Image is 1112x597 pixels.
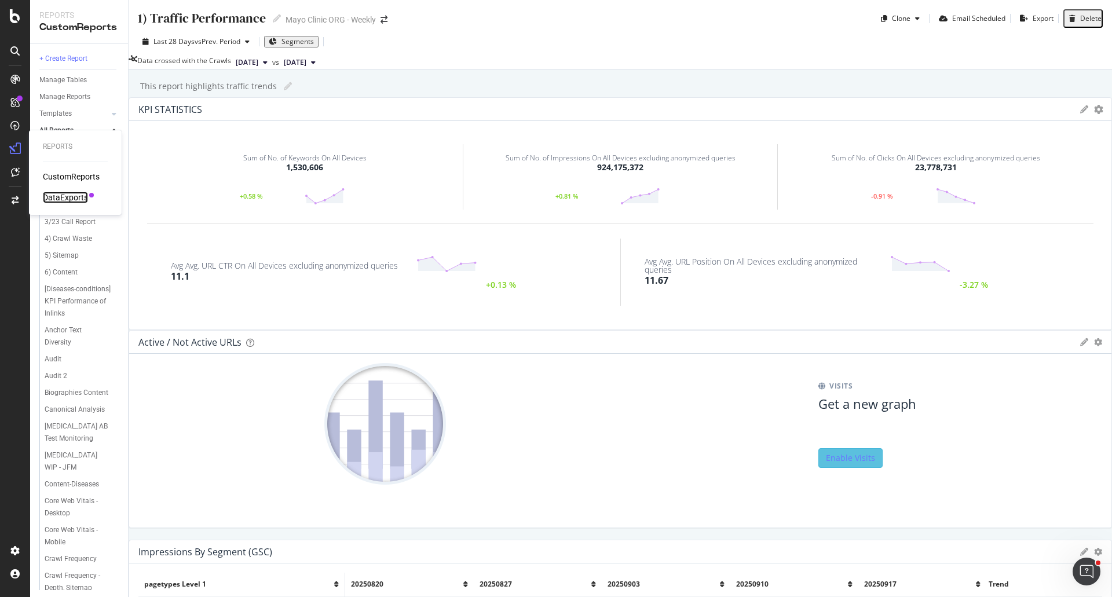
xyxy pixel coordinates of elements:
[45,387,108,399] div: Biographies Content
[381,16,387,24] div: arrow-right-arrow-left
[1094,105,1103,113] div: gear
[129,330,1112,528] div: Active / Not Active URLsgeargear Chart glimpseVISITSGet a new graphEnable Visits
[45,250,79,262] div: 5) Sitemap
[39,124,74,137] div: All Reports
[826,452,875,463] span: Enable Visits
[597,162,643,173] div: 924,175,372
[45,404,120,416] a: Canonical Analysis
[39,74,87,86] div: Manage Tables
[1063,9,1103,28] button: Delete
[137,56,231,69] div: Data crossed with the Crawls
[818,448,883,468] a: Enable Visits
[272,57,279,67] span: vs
[952,13,1005,23] div: Email Scheduled
[243,155,367,162] div: Sum of No. of Keywords On All Devices
[45,570,112,594] div: Crawl Frequency - Depth, Sitemap
[45,570,120,594] a: Crawl Frequency - Depth, Sitemap
[39,108,72,120] div: Templates
[645,274,668,287] div: 11.67
[45,478,120,490] a: Content-Diseases
[45,420,120,445] a: [MEDICAL_DATA] AB Test Monitoring
[45,420,113,445] div: Colon Cancer AB Test Monitoring
[45,283,115,320] div: [Diseases-conditions] KPI Performance of Inlinks
[45,524,120,548] a: Core Web Vitals - Mobile
[1080,14,1102,23] div: Delete
[1094,338,1102,346] div: gear
[1094,548,1102,556] div: gear
[932,281,1016,289] div: -3.27 %
[892,13,910,23] div: Clone
[818,395,916,413] div: Get a new graph
[39,21,119,34] div: CustomReports
[45,449,120,474] a: [MEDICAL_DATA] WIP - JFM
[138,546,272,558] div: Impressions by Segment (GSC)
[45,233,92,245] div: 4) Crawl Waste
[45,387,120,399] a: Biographies Content
[45,324,120,349] a: Anchor Text Diversity
[876,9,924,28] button: Clone
[198,193,305,199] div: +0.58 %
[45,478,99,490] div: Content-Diseases
[45,266,120,279] a: 6) Content
[45,216,120,228] a: 3/23 Call Report
[281,36,314,46] span: Segments
[915,162,957,173] div: 23,778,731
[1073,558,1100,585] iframe: Intercom live chat
[138,104,202,115] div: KPI STATISTICS
[45,495,111,519] div: Core Web Vitals - Desktop
[934,9,1005,28] button: Email Scheduled
[39,124,108,137] a: All Reports
[171,270,189,283] div: 11.1
[195,36,240,46] span: vs Prev. Period
[989,579,1009,589] span: Trend
[138,9,266,27] div: 1) Traffic Performance
[286,14,376,25] div: Mayo Clinic ORG - Weekly
[171,262,398,270] div: Avg Avg. URL CTR On All Devices excluding anonymized queries
[286,162,323,173] div: 1,530,606
[45,370,67,382] div: Audit 2
[284,57,306,68] span: 2025 Aug. 20th
[645,258,879,274] div: Avg Avg. URL Position On All Devices excluding anonymized queries
[129,97,1112,330] div: KPI STATISTICSgeargearSum of No. of Keywords On All Devices1,530,606+0.58 %Sum of No. of Impressi...
[45,553,97,565] div: Crawl Frequency
[45,404,105,416] div: Canonical Analysis
[351,579,383,589] span: 20250820
[506,155,736,162] div: Sum of No. of Impressions On All Devices excluding anonymized queries
[832,155,1040,162] div: Sum of No. of Clicks On All Devices excluding anonymized queries
[39,74,120,86] a: Manage Tables
[264,36,319,47] button: Segments
[138,336,242,348] div: Active / Not Active URLs
[39,53,120,65] a: + Create Report
[45,553,120,565] a: Crawl Frequency
[138,32,254,51] button: Last 28 DaysvsPrev. Period
[1015,9,1054,28] button: Export
[736,579,769,589] span: 20250910
[43,192,88,203] div: DataExports
[45,353,61,365] div: Audit
[45,250,120,262] a: 5) Sitemap
[45,370,120,382] a: Audit 2
[43,171,100,182] a: CustomReports
[45,324,108,349] div: Anchor Text Diversity
[45,524,110,548] div: Core Web Vitals - Mobile
[273,14,281,23] i: Edit report name
[39,91,90,103] div: Manage Reports
[43,142,108,152] div: Reports
[140,80,277,92] div: This report highlights traffic trends
[45,449,111,474] div: Colon Cancer WIP - JFM
[279,56,320,69] button: [DATE]
[514,193,620,199] div: +0.81 %
[39,108,108,120] a: Templates
[144,579,206,589] span: pagetypes Level 1
[39,9,119,21] div: Reports
[864,579,897,589] span: 20250917
[459,281,543,289] div: +0.13 %
[284,82,292,90] i: Edit report name
[231,56,272,69] button: [DATE]
[829,193,936,199] div: -0.91 %
[153,36,195,46] span: Last 28 Days
[608,579,640,589] span: 20250903
[236,57,258,68] span: 2025 Sep. 17th
[45,495,120,519] a: Core Web Vitals - Desktop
